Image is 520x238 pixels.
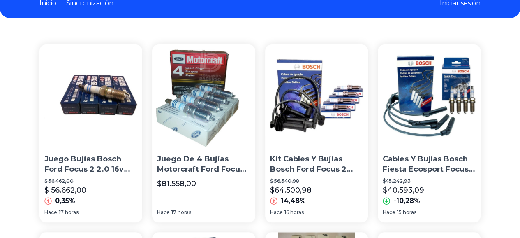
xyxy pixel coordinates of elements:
font: $ 56.662,00 [44,186,86,195]
font: Juego De 4 Bujias Motorcraft Ford Focus 2.0 Duratec [157,154,247,184]
font: 17 horas [59,209,79,215]
font: $ 56.462,00 [44,178,74,184]
a: Cables Y Bujías Bosch Fiesta Ecosport Focus Ka 1.6 RocamCables Y Bujías Bosch Fiesta Ecosport Foc... [378,44,481,222]
a: Juego De 4 Bujias Motorcraft Ford Focus 2.0 DuratecJuego De 4 Bujias Motorcraft Ford Focus 2.0 Du... [152,44,255,222]
a: Kit Cables Y Bujias Bosch Ford Focus 2 Motor 1.6 16v SigmaKit Cables Y Bujias Bosch Ford Focus 2 ... [265,44,368,222]
font: 17 horas [171,209,191,215]
font: 14,48% [281,197,306,205]
font: -10,28% [393,197,420,205]
font: Hace [157,209,170,215]
img: Juego Bujias Bosch Ford Focus 2 2.0 16v Duratec Hr7kpp33+ [39,44,142,147]
font: 16 horas [284,209,304,215]
font: Hace [44,209,57,215]
font: 0,35% [55,197,75,205]
font: $ 56.340,98 [270,178,299,184]
img: Kit Cables Y Bujias Bosch Ford Focus 2 Motor 1.6 16v Sigma [265,44,368,147]
font: Hace [270,209,283,215]
img: Juego De 4 Bujias Motorcraft Ford Focus 2.0 Duratec [152,44,255,147]
font: 15 horas [397,209,416,215]
font: $81.558,00 [157,179,196,188]
font: Kit Cables Y Bujias Bosch Ford Focus 2 Motor 1.6 16v Sigma [270,154,353,184]
font: $40.593,09 [383,186,424,195]
img: Cables Y Bujías Bosch Fiesta Ecosport Focus Ka 1.6 Rocam [378,44,481,147]
font: Juego Bujias Bosch Ford Focus 2 2.0 16v Duratec Hr7kpp33+ [44,154,130,184]
font: $64.500,98 [270,186,312,195]
font: $45.242,93 [383,178,411,184]
a: Juego Bujias Bosch Ford Focus 2 2.0 16v Duratec Hr7kpp33+Juego Bujias Bosch Ford Focus 2 2.0 16v ... [39,44,142,222]
font: Cables Y Bujías Bosch Fiesta Ecosport Focus Ka 1.6 Rocam [383,154,475,184]
font: Hace [383,209,395,215]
